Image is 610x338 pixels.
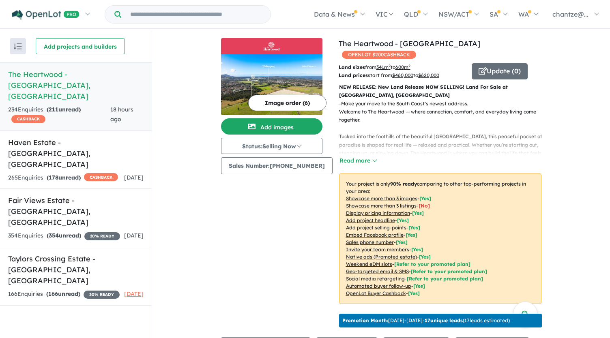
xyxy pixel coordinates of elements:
span: [ Yes ] [406,232,417,238]
span: [Yes] [419,254,431,260]
sup: 2 [389,64,391,68]
button: Sales Number:[PHONE_NUMBER] [221,157,333,174]
u: Social media retargeting [346,276,405,282]
u: Sales phone number [346,239,394,245]
span: OPENLOT $ 200 CASHBACK [342,51,416,59]
p: Your project is only comparing to other top-performing projects in your area: - - - - - - - - - -... [339,173,541,304]
p: start from [339,71,466,79]
h5: Taylors Crossing Estate - [GEOGRAPHIC_DATA] , [GEOGRAPHIC_DATA] [8,253,144,286]
span: [ Yes ] [419,195,431,201]
span: [DATE] [124,290,144,297]
span: 30 % READY [84,291,120,299]
span: to [391,64,410,70]
u: 341 m [376,64,391,70]
p: from [339,63,466,71]
h5: Haven Estate - [GEOGRAPHIC_DATA] , [GEOGRAPHIC_DATA] [8,137,144,170]
span: [ Yes ] [411,246,423,252]
u: Invite your team members [346,246,409,252]
div: 166 Enquir ies [8,289,120,299]
a: The Heartwood - Cleveland LogoThe Heartwood - Cleveland [221,38,322,115]
span: [Refer to your promoted plan] [394,261,470,267]
span: [ Yes ] [397,217,409,223]
span: 178 [49,174,58,181]
u: Native ads (Promoted estate) [346,254,417,260]
span: [DATE] [124,174,144,181]
span: [Refer to your promoted plan] [407,276,483,282]
span: [ Yes ] [408,225,420,231]
strong: ( unread) [46,290,80,297]
button: Image order (6) [248,95,326,111]
u: Display pricing information [346,210,410,216]
span: [ Yes ] [396,239,408,245]
strong: ( unread) [47,174,81,181]
u: 600 m [395,64,410,70]
img: The Heartwood - Cleveland Logo [224,41,319,51]
p: - Make your move to the South Coast’s newest address. Welcome to The Heartwood — where connection... [339,100,548,166]
u: Geo-targeted email & SMS [346,268,409,274]
span: [Yes] [413,283,425,289]
button: Add projects and builders [36,38,125,54]
span: CASHBACK [84,173,118,181]
p: NEW RELEASE: New Land Release NOW SELLING! Land For Sale at [GEOGRAPHIC_DATA], [GEOGRAPHIC_DATA] [339,83,541,100]
u: Weekend eDM slots [346,261,392,267]
button: Status:Selling Now [221,138,322,154]
h5: The Heartwood - [GEOGRAPHIC_DATA] , [GEOGRAPHIC_DATA] [8,69,144,102]
u: Add project headline [346,217,395,223]
span: to [413,72,439,78]
span: [ Yes ] [412,210,424,216]
span: [Refer to your promoted plan] [411,268,487,274]
u: Showcase more than 3 listings [346,203,417,209]
img: The Heartwood - Cleveland [221,54,322,115]
span: chantze@... [552,10,589,18]
u: Add project selling-points [346,225,406,231]
input: Try estate name, suburb, builder or developer [123,6,269,23]
img: Openlot PRO Logo White [12,10,79,20]
b: Land sizes [339,64,365,70]
div: 234 Enquir ies [8,105,110,124]
strong: ( unread) [47,232,81,239]
span: [DATE] [124,232,144,239]
button: Read more [339,156,377,165]
p: [DATE] - [DATE] - ( 17 leads estimated) [342,317,510,324]
b: Land prices [339,72,368,78]
u: $ 620,000 [418,72,439,78]
span: CASHBACK [11,115,45,123]
strong: ( unread) [47,106,81,113]
button: Add images [221,118,322,135]
b: 17 unique leads [425,317,463,323]
span: 18 hours ago [110,106,133,123]
u: Showcase more than 3 images [346,195,417,201]
span: [Yes] [408,290,420,296]
u: OpenLot Buyer Cashback [346,290,406,296]
a: The Heartwood - [GEOGRAPHIC_DATA] [339,39,480,48]
span: 354 [49,232,59,239]
span: 211 [49,106,58,113]
u: Automated buyer follow-up [346,283,411,289]
span: [ No ] [419,203,430,209]
u: $ 460,000 [392,72,413,78]
h5: Fair Views Estate - [GEOGRAPHIC_DATA] , [GEOGRAPHIC_DATA] [8,195,144,228]
b: Promotion Month: [342,317,388,323]
div: 354 Enquir ies [8,231,120,241]
button: Update (0) [472,63,528,79]
span: 166 [48,290,58,297]
span: 20 % READY [84,232,120,240]
img: sort.svg [14,43,22,49]
div: 265 Enquir ies [8,173,118,183]
sup: 2 [408,64,410,68]
u: Embed Facebook profile [346,232,404,238]
b: 90 % ready [390,181,417,187]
